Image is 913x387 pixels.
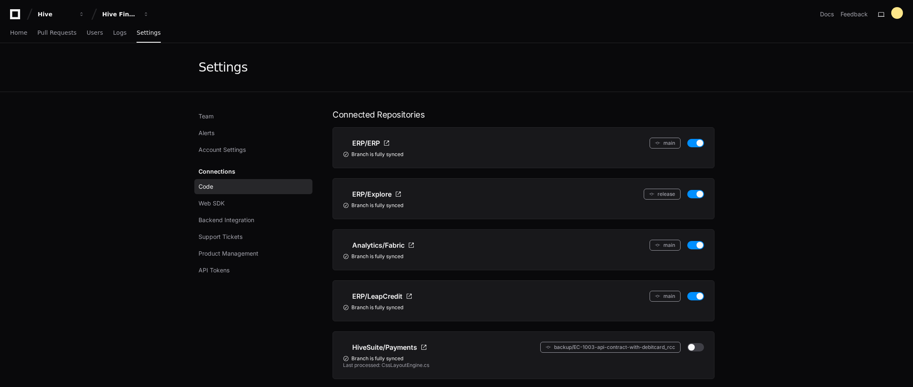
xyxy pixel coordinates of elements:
span: Settings [137,30,160,35]
a: Support Tickets [194,229,312,244]
a: API Tokens [194,263,312,278]
button: Hive Financial Systems [99,7,152,22]
button: main [650,240,681,251]
span: Product Management [199,249,258,258]
span: Account Settings [199,146,246,154]
div: Branch is fully synced [343,304,704,311]
a: ERP/ERP [343,138,390,149]
div: Hive Financial Systems [102,10,138,18]
a: Settings [137,23,160,43]
div: Branch is fully synced [343,151,704,158]
span: Code [199,182,213,191]
span: Analytics/Fabric [352,240,405,250]
span: Web SDK [199,199,224,208]
span: Users [87,30,103,35]
a: Team [194,109,312,124]
h1: Connected Repositories [333,109,714,120]
span: Pull Requests [37,30,76,35]
a: Logs [113,23,126,43]
button: main [650,291,681,302]
div: Branch is fully synced [343,202,704,209]
span: ERP/Explore [352,189,392,199]
a: Users [87,23,103,43]
a: Backend Integration [194,213,312,228]
span: ERP/ERP [352,138,380,148]
a: Web SDK [194,196,312,211]
a: Docs [820,10,834,18]
div: Settings [199,60,248,75]
div: Hive [38,10,74,18]
a: Code [194,179,312,194]
a: Analytics/Fabric [343,240,415,251]
span: Alerts [199,129,214,137]
a: Alerts [194,126,312,141]
span: Support Tickets [199,233,242,241]
button: Hive [34,7,88,22]
button: main [650,138,681,149]
span: Team [199,112,214,120]
a: ERP/LeapCredit [343,291,413,302]
span: ERP/LeapCredit [352,291,402,301]
a: Pull Requests [37,23,76,43]
button: backup/EC-1003-api-contract-with-debitcard_rcc [540,342,681,353]
a: Account Settings [194,142,312,157]
div: Branch is fully synced [343,253,704,260]
div: Branch is fully synced [343,355,704,362]
span: Backend Integration [199,216,254,224]
button: release [644,189,681,200]
button: Feedback [841,10,868,18]
span: Logs [113,30,126,35]
a: Home [10,23,27,43]
a: Product Management [194,246,312,261]
span: HiveSuite/Payments [352,342,417,352]
a: ERP/Explore [343,189,402,200]
span: API Tokens [199,266,230,274]
span: Home [10,30,27,35]
a: HiveSuite/Payments [343,342,427,353]
div: Last processed: CssLayoutEngine.cs [343,362,704,369]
